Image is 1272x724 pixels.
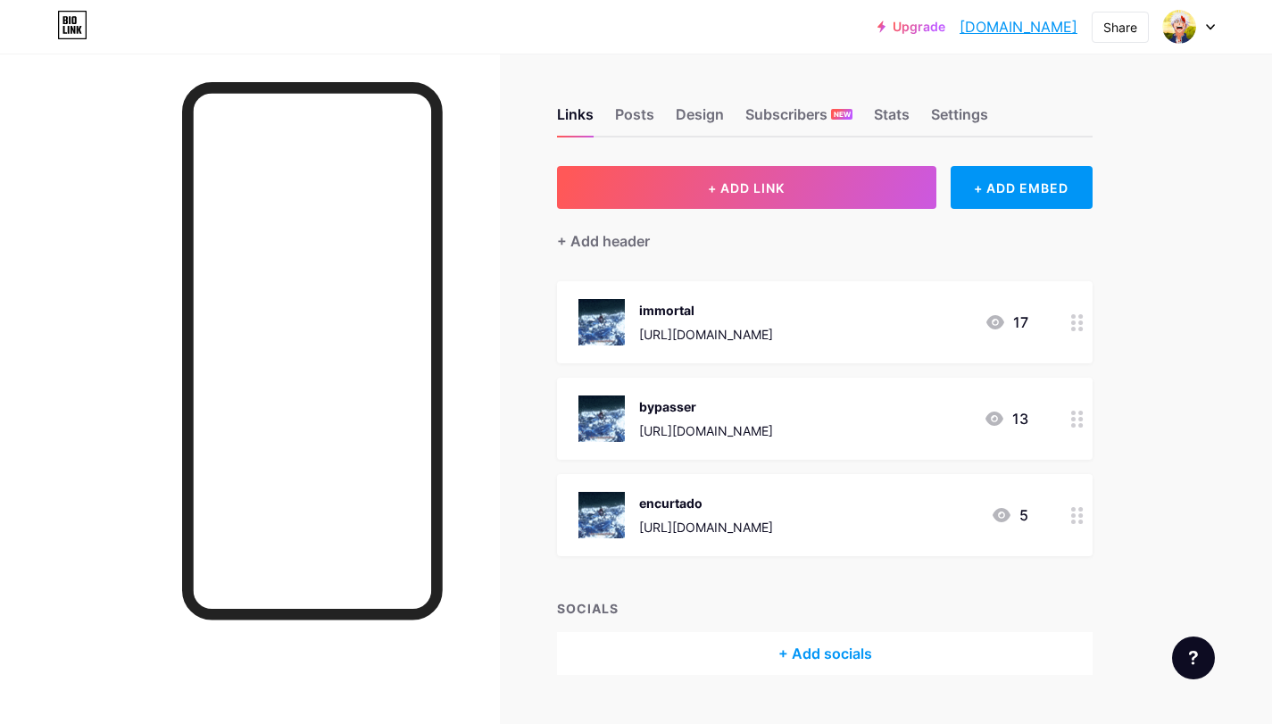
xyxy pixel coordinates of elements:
div: [URL][DOMAIN_NAME] [639,325,773,344]
div: 13 [984,408,1028,429]
div: Settings [931,104,988,136]
div: 5 [991,504,1028,526]
div: 17 [985,312,1028,333]
div: immortal [639,301,773,320]
div: Subscribers [745,104,852,136]
img: immortal [578,299,625,345]
div: + ADD EMBED [951,166,1093,209]
div: Design [676,104,724,136]
div: + Add header [557,230,650,252]
div: Stats [874,104,910,136]
img: encurtado [578,492,625,538]
div: Posts [615,104,654,136]
a: Upgrade [877,20,945,34]
div: encurtado [639,494,773,512]
span: + ADD LINK [708,180,785,196]
button: + ADD LINK [557,166,936,209]
div: Links [557,104,594,136]
div: [URL][DOMAIN_NAME] [639,518,773,537]
img: bypasser [578,395,625,442]
a: [DOMAIN_NAME] [960,16,1077,37]
div: [URL][DOMAIN_NAME] [639,421,773,440]
div: SOCIALS [557,599,1093,618]
div: Share [1103,18,1137,37]
div: bypasser [639,397,773,416]
img: Kerica Alquimin [1162,10,1196,44]
span: NEW [834,109,851,120]
div: + Add socials [557,632,1093,675]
